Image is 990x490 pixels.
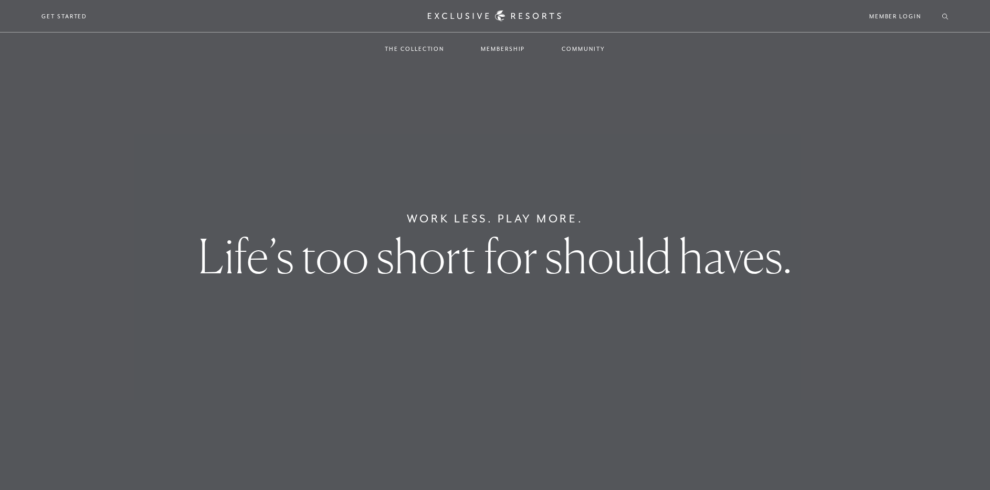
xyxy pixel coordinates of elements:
a: Membership [470,34,535,64]
a: Member Login [869,12,921,21]
a: The Collection [374,34,455,64]
h6: Work Less. Play More. [407,210,584,227]
a: Community [551,34,615,64]
a: Get Started [41,12,87,21]
h1: Life’s too short for should haves. [198,232,792,280]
